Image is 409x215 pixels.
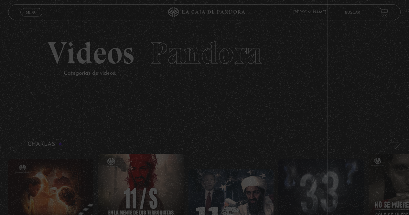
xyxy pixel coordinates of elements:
p: Categorías de videos: [64,69,362,79]
span: Pandora [150,35,262,71]
a: View your shopping cart [380,8,389,17]
h3: Charlas [27,141,62,147]
button: Previous [8,138,19,149]
a: Buscar [345,11,361,15]
h2: Videos [48,38,362,69]
span: [PERSON_NAME] [290,10,333,14]
button: Next [390,138,401,149]
span: Menu [26,10,37,14]
span: Cerrar [24,16,39,20]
